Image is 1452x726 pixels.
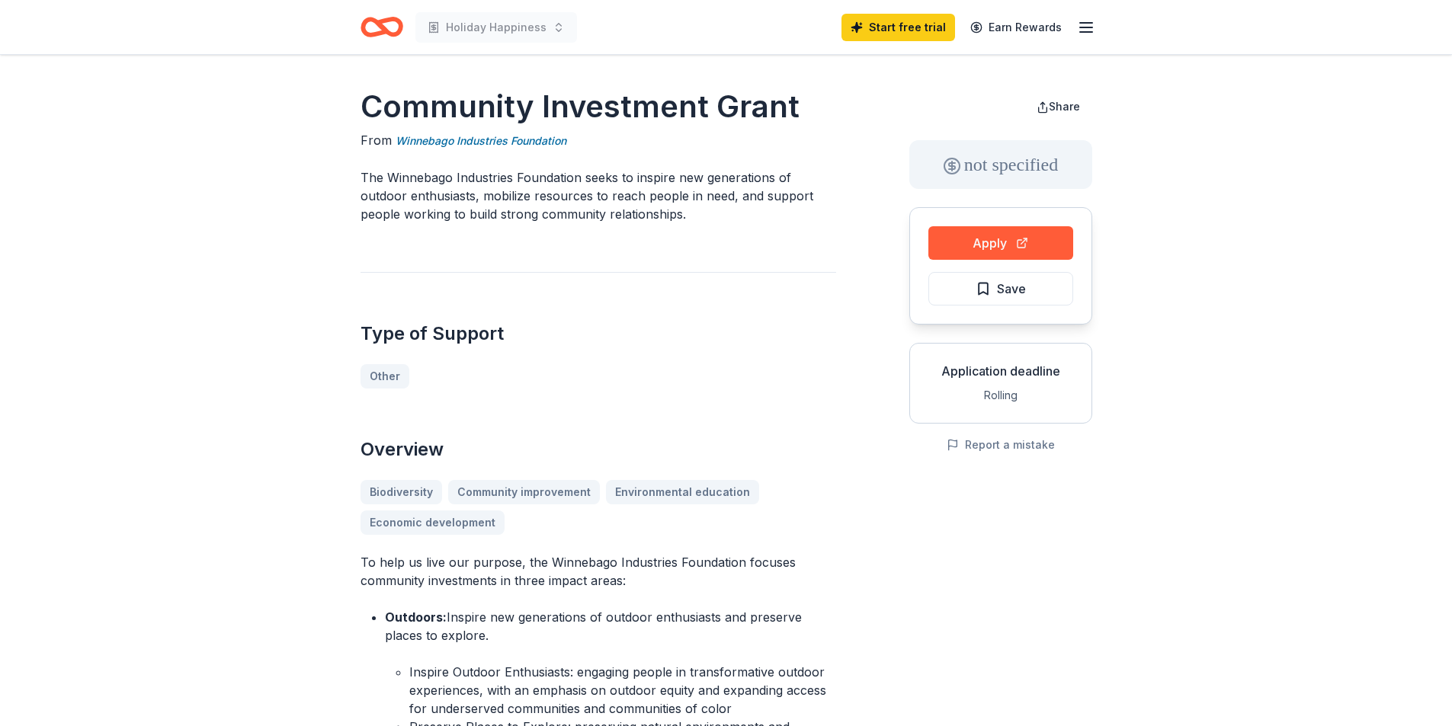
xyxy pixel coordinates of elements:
[361,437,836,462] h2: Overview
[396,132,566,150] a: Winnebago Industries Foundation
[922,386,1079,405] div: Rolling
[997,279,1026,299] span: Save
[928,226,1073,260] button: Apply
[961,14,1071,41] a: Earn Rewards
[415,12,577,43] button: Holiday Happiness
[361,364,409,389] a: Other
[361,85,836,128] h1: Community Investment Grant
[1049,100,1080,113] span: Share
[1024,91,1092,122] button: Share
[361,168,836,223] p: The Winnebago Industries Foundation seeks to inspire new generations of outdoor enthusiasts, mobi...
[909,140,1092,189] div: not specified
[928,272,1073,305] button: Save
[409,663,836,718] li: Inspire Outdoor Enthusiasts: engaging people in transformative outdoor experiences, with an empha...
[361,321,836,346] h2: Type of Support
[841,14,955,41] a: Start free trial
[922,362,1079,380] div: Application deadline
[361,553,836,590] p: To help us live our purpose, the Winnebago Industries Foundation focuses community investments in...
[361,9,403,45] a: Home
[361,131,836,150] div: From
[446,18,547,37] span: Holiday Happiness
[385,608,836,644] p: Inspire new generations of outdoor enthusiasts and preserve places to explore.
[947,436,1055,454] button: Report a mistake
[385,609,447,625] strong: Outdoors:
